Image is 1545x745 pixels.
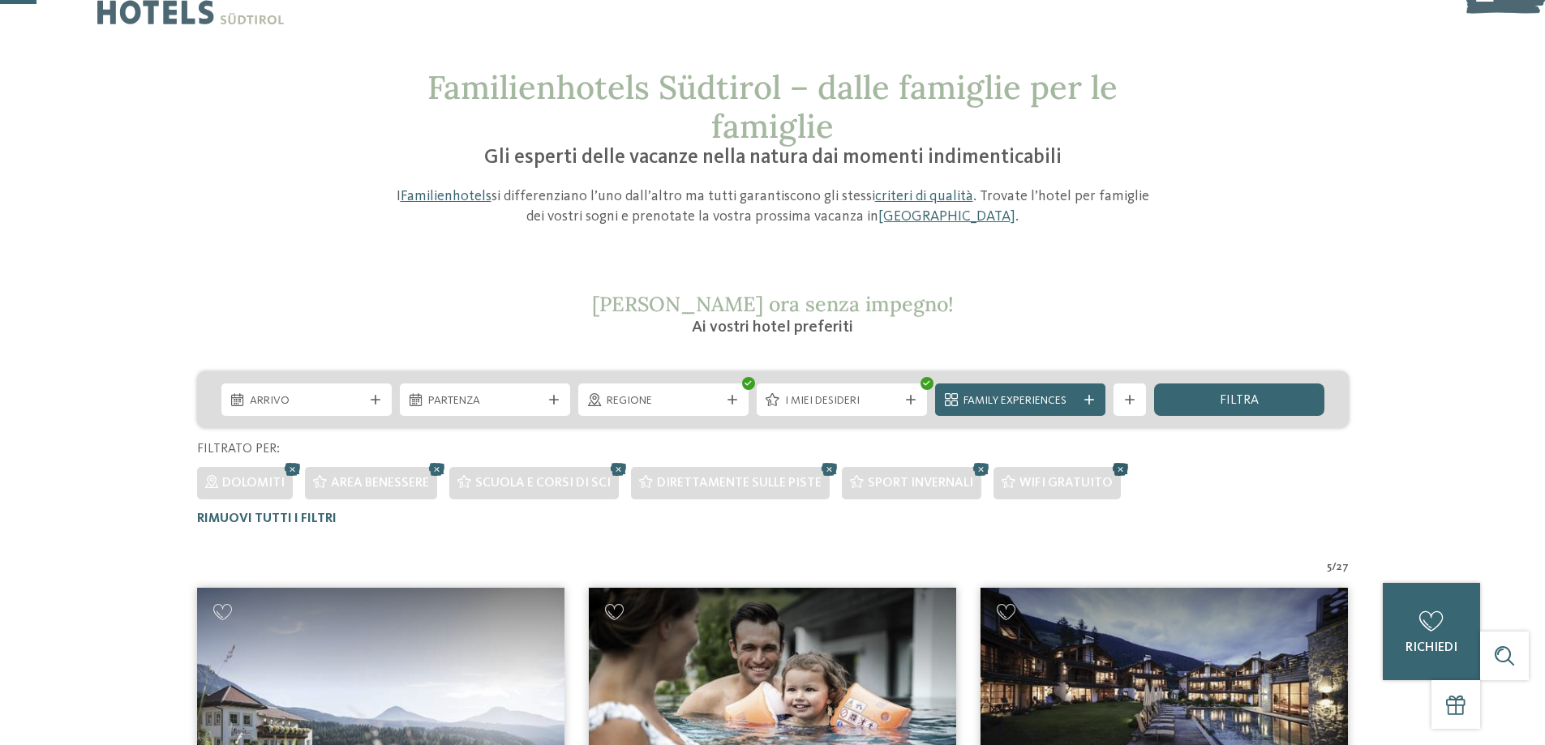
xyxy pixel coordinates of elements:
[607,393,720,409] span: Regione
[592,291,954,317] span: [PERSON_NAME] ora senza impegno!
[1220,394,1259,407] span: filtra
[197,512,337,525] span: Rimuovi tutti i filtri
[878,209,1015,224] a: [GEOGRAPHIC_DATA]
[692,319,853,336] span: Ai vostri hotel preferiti
[1406,641,1457,654] span: richiedi
[428,393,542,409] span: Partenza
[868,477,973,490] span: Sport invernali
[657,477,822,490] span: Direttamente sulle piste
[1332,559,1337,576] span: /
[1383,583,1480,680] a: richiedi
[875,189,973,203] a: criteri di qualità
[1019,477,1113,490] span: WiFi gratuito
[484,148,1062,168] span: Gli esperti delle vacanze nella natura dai momenti indimenticabili
[222,477,285,490] span: Dolomiti
[785,393,899,409] span: I miei desideri
[388,186,1158,227] p: I si differenziano l’uno dall’altro ma tutti garantiscono gli stessi . Trovate l’hotel per famigl...
[331,477,429,490] span: Area benessere
[197,443,280,456] span: Filtrato per:
[475,477,611,490] span: Scuola e corsi di sci
[963,393,1077,409] span: Family Experiences
[250,393,363,409] span: Arrivo
[427,66,1118,147] span: Familienhotels Südtirol – dalle famiglie per le famiglie
[401,189,491,203] a: Familienhotels
[1327,559,1332,576] span: 5
[1337,559,1349,576] span: 27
